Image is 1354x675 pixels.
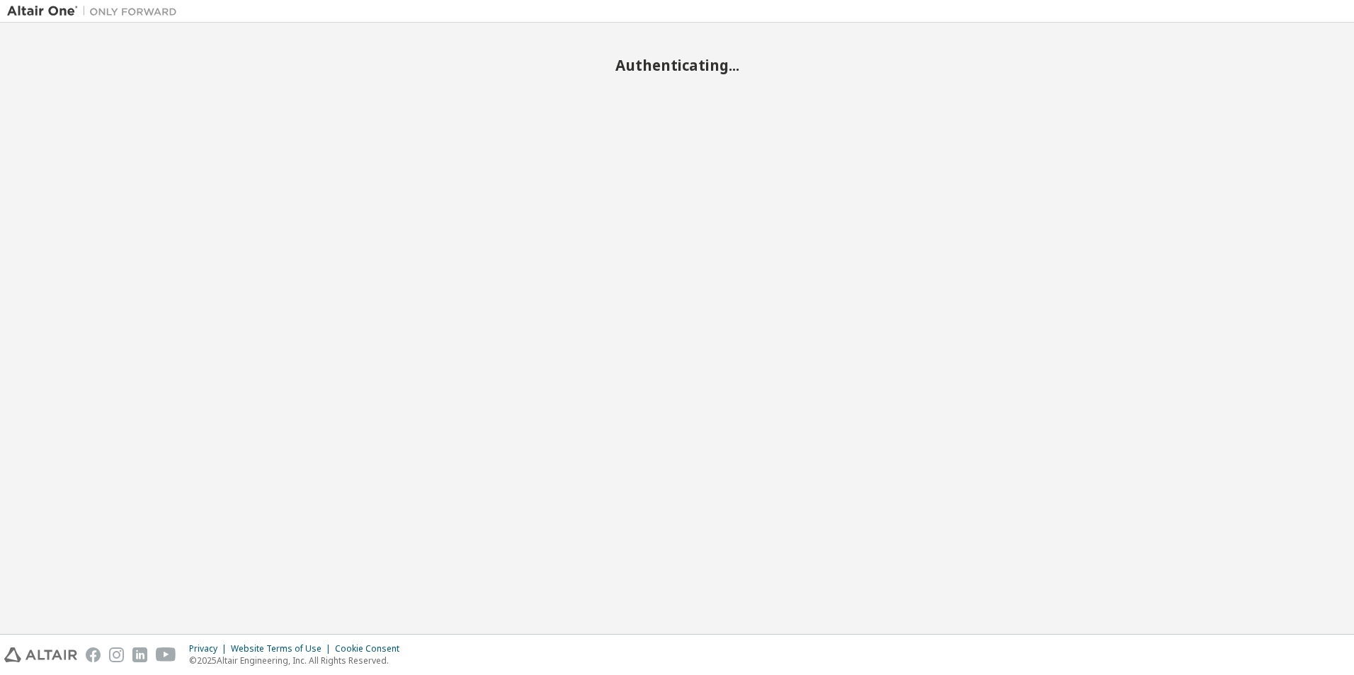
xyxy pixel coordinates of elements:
[132,647,147,662] img: linkedin.svg
[156,647,176,662] img: youtube.svg
[231,643,335,654] div: Website Terms of Use
[7,4,184,18] img: Altair One
[189,654,408,667] p: © 2025 Altair Engineering, Inc. All Rights Reserved.
[86,647,101,662] img: facebook.svg
[335,643,408,654] div: Cookie Consent
[4,647,77,662] img: altair_logo.svg
[7,56,1347,74] h2: Authenticating...
[189,643,231,654] div: Privacy
[109,647,124,662] img: instagram.svg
